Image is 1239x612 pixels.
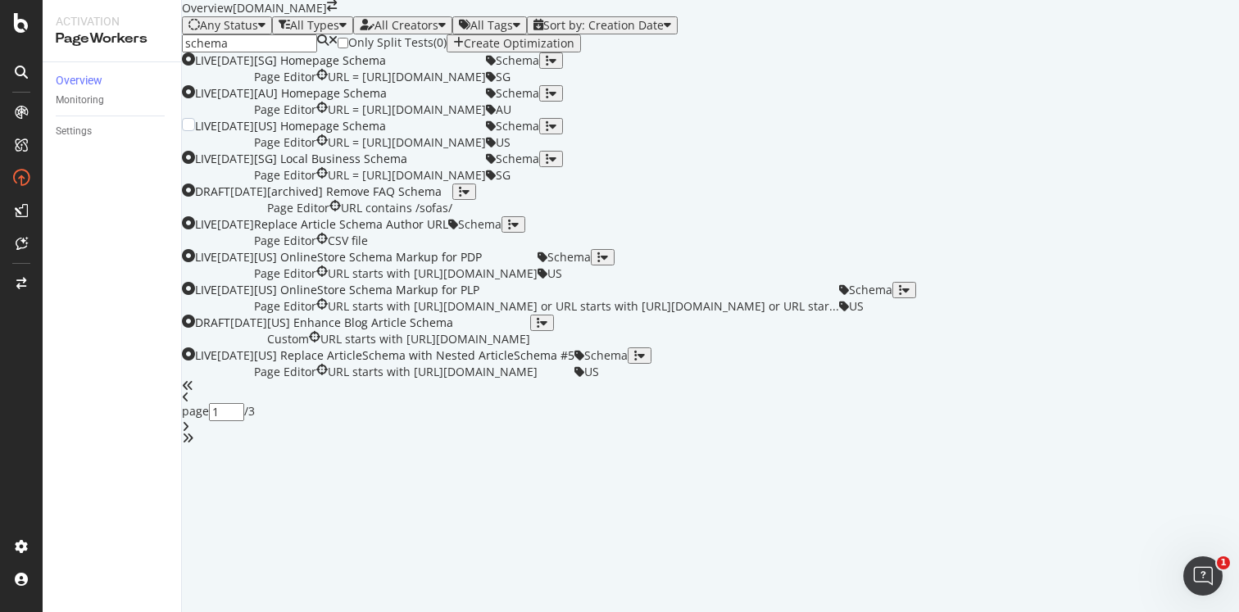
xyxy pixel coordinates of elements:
[267,331,309,347] span: Custom
[328,134,486,151] div: URL = [URL][DOMAIN_NAME]
[433,34,447,52] div: ( 0 )
[195,151,217,167] div: LIVE
[182,403,1239,421] div: page / 3
[254,265,316,281] span: Page Editor
[328,102,486,118] div: URL = [URL][DOMAIN_NAME]
[538,249,591,265] div: neutral label
[195,347,217,364] div: LIVE
[496,134,511,150] span: US
[254,364,316,380] div: neutral label
[56,72,102,88] div: Overview
[254,249,538,265] div: [US] OnlineStore Schema Markup for PDP
[328,298,839,315] div: URL starts with [URL][DOMAIN_NAME] or URL starts with [URL][DOMAIN_NAME] or URL star
[254,134,316,151] div: neutral label
[272,16,353,34] button: All Types
[217,118,254,134] div: [DATE]
[182,34,317,52] input: Search an Optimization
[452,16,527,34] button: All Tags
[254,69,316,84] span: Page Editor
[328,69,486,85] div: URL = [URL][DOMAIN_NAME]
[543,19,664,32] div: Sort by: Creation Date
[182,421,1239,433] div: angle-right
[195,315,230,331] div: DRAFT
[496,85,539,101] span: Schema
[195,184,230,200] div: DRAFT
[267,200,329,216] div: neutral label
[341,200,452,216] div: URL contains /sofas/
[320,331,530,347] div: URL starts with [URL][DOMAIN_NAME]
[448,216,501,233] div: neutral label
[496,102,511,117] span: AU
[182,392,1239,403] div: angle-left
[486,134,539,151] div: neutral label
[267,200,329,215] span: Page Editor
[348,34,433,52] div: Only Split Tests
[470,19,513,32] div: All Tags
[254,364,316,379] span: Page Editor
[254,85,486,102] div: [AU] Homepage Schema
[200,19,258,32] div: Any Status
[254,233,316,249] div: neutral label
[254,102,316,117] span: Page Editor
[56,123,170,140] a: Settings
[1183,556,1223,596] iframe: Intercom live chat
[538,265,591,282] div: neutral label
[254,282,839,298] div: [US] OnlineStore Schema Markup for PLP
[458,216,501,232] span: Schema
[254,216,448,233] div: Replace Article Schema Author URL
[496,69,511,84] span: SG
[584,364,599,379] span: US
[374,19,438,32] div: All Creators
[56,72,170,88] a: Overview
[254,265,316,282] div: neutral label
[254,298,316,314] span: Page Editor
[1217,556,1230,569] span: 1
[217,216,254,233] div: [DATE]
[254,69,316,85] div: neutral label
[829,298,839,314] span: ...
[195,52,217,69] div: LIVE
[574,364,628,380] div: neutral label
[217,249,254,265] div: [DATE]
[56,92,170,109] a: Monitoring
[486,167,539,184] div: neutral label
[486,118,539,134] div: neutral label
[496,167,511,183] span: SG
[267,315,530,331] div: [US] Enhance Blog Article Schema
[486,85,539,102] div: neutral label
[254,167,316,184] div: neutral label
[574,347,628,364] div: neutral label
[217,347,254,364] div: [DATE]
[217,52,254,69] div: [DATE]
[496,52,539,68] span: Schema
[839,298,892,315] div: neutral label
[290,19,339,32] div: All Types
[496,118,539,134] span: Schema
[267,184,452,200] div: [archived] Remove FAQ Schema
[486,151,539,167] div: neutral label
[182,380,1239,392] div: angles-left
[195,85,217,102] div: LIVE
[486,52,539,69] div: neutral label
[267,331,309,347] div: neutral label
[195,282,217,298] div: LIVE
[849,298,864,314] span: US
[328,265,538,282] div: URL starts with [URL][DOMAIN_NAME]
[182,16,272,34] button: Any Status
[217,282,254,298] div: [DATE]
[447,34,581,52] button: Create Optimization
[849,282,892,297] span: Schema
[230,315,267,331] div: [DATE]
[547,249,591,265] span: Schema
[328,233,368,249] div: CSV file
[254,167,316,183] span: Page Editor
[328,167,486,184] div: URL = [URL][DOMAIN_NAME]
[254,52,486,69] div: [SG] Homepage Schema
[496,151,539,166] span: Schema
[254,102,316,118] div: neutral label
[230,184,267,200] div: [DATE]
[56,92,104,109] div: Monitoring
[839,282,892,298] div: neutral label
[182,433,1239,444] div: angles-right
[56,13,168,29] div: Activation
